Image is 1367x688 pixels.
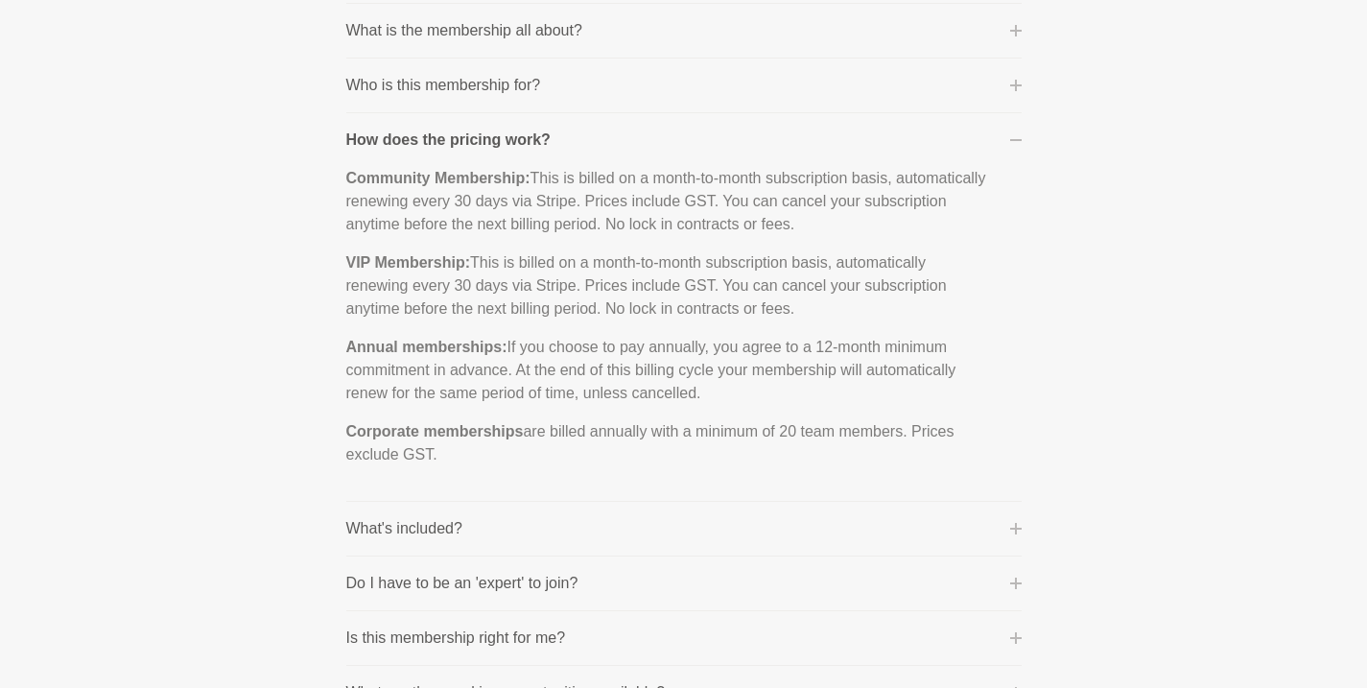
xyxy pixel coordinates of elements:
button: Do I have to be an 'expert' to join? [346,572,1022,595]
p: Do I have to be an 'expert' to join? [346,572,578,595]
p: What is the membership all about? [346,19,582,42]
strong: Community Membership: [346,170,530,186]
p: What's included? [346,517,462,540]
p: Who is this membership for? [346,74,541,97]
p: This is billed on a month-to-month subscription basis, automatically renewing every 30 days via S... [346,167,991,236]
p: are billed annually with a minimum of 20 team members. Prices exclude GST. [346,420,991,466]
p: This is billed on a month-to-month subscription basis, automatically renewing every 30 days via S... [346,251,991,320]
strong: Annual memberships: [346,339,507,355]
p: How does the pricing work? [346,129,551,152]
button: Is this membership right for me? [346,627,1022,650]
button: How does the pricing work? [346,129,1022,152]
p: If you choose to pay annually, you agree to a 12-month minimum commitment in advance. At the end ... [346,336,991,405]
p: Is this membership right for me? [346,627,566,650]
button: What's included? [346,517,1022,540]
strong: VIP Membership: [346,254,471,271]
button: What is the membership all about? [346,19,1022,42]
button: Who is this membership for? [346,74,1022,97]
strong: Corporate memberships [346,423,524,439]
